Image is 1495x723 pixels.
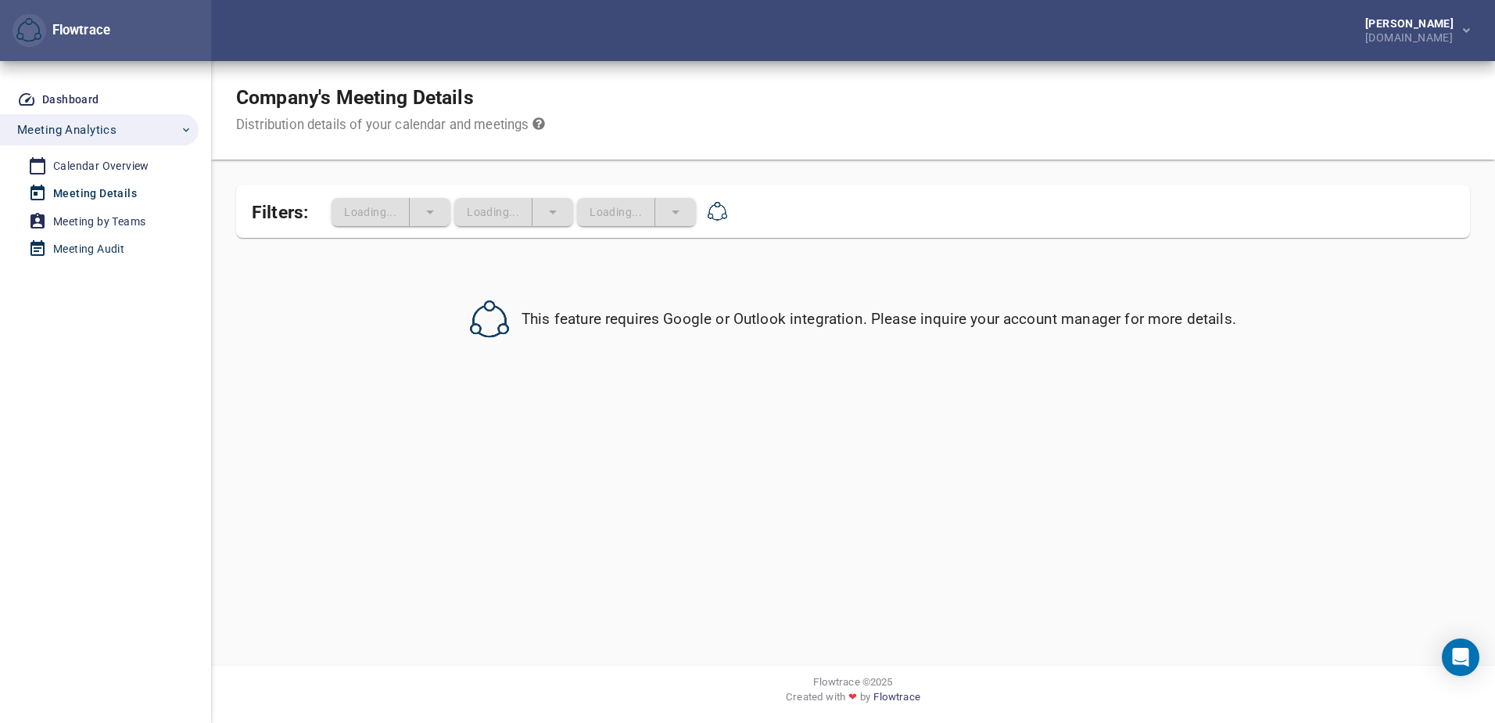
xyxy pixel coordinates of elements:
[873,689,920,710] a: Flowtrace
[13,14,46,48] button: Flowtrace
[17,120,117,140] span: Meeting Analytics
[860,689,870,710] span: by
[42,90,99,110] div: Dashboard
[1365,18,1460,29] div: [PERSON_NAME]
[53,239,124,259] div: Meeting Audit
[53,156,149,176] div: Calendar Overview
[252,192,308,226] span: Filters:
[1340,13,1482,48] button: [PERSON_NAME][DOMAIN_NAME]
[845,689,860,704] span: ❤
[577,198,696,226] div: split button
[13,14,110,48] div: Flowtrace
[236,116,545,135] div: Distribution details of your calendar and meetings
[454,198,573,226] div: split button
[53,184,137,203] div: Meeting Details
[332,198,450,226] div: split button
[286,300,1420,340] div: This feature requires Google or Outlook integration. Please inquire your account manager for more...
[236,86,545,110] h1: Company's Meeting Details
[813,674,892,689] span: Flowtrace © 2025
[46,21,110,40] div: Flowtrace
[1365,29,1460,43] div: [DOMAIN_NAME]
[224,689,1482,710] div: Created with
[1442,638,1479,676] div: Open Intercom Messenger
[53,212,145,232] div: Meeting by Teams
[16,18,41,43] img: Flowtrace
